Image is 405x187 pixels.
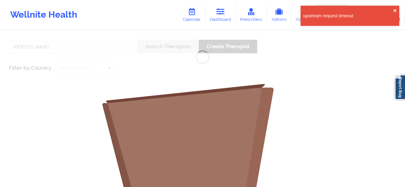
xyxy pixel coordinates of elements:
div: upstream request timeout [303,13,393,19]
button: close [393,8,397,13]
a: Calendar [178,4,205,25]
a: Coaches [291,4,318,25]
a: Report Bug [395,75,405,100]
a: Dashboard [205,4,236,25]
a: Admins [267,4,291,25]
a: Prescribers [236,4,267,25]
